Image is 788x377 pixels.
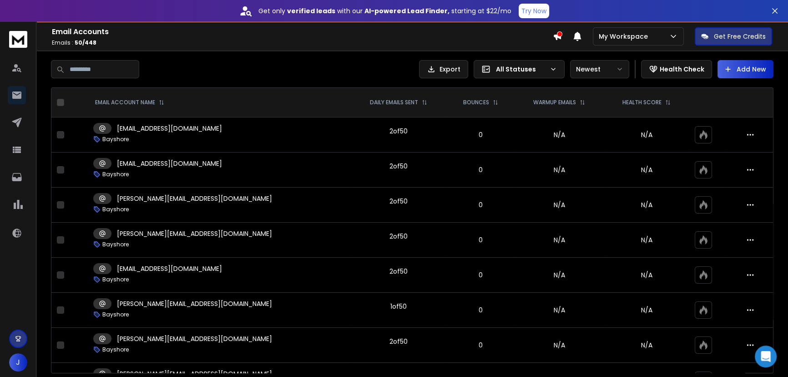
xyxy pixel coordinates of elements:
button: Add New [717,60,773,78]
p: 0 [453,235,509,245]
button: J [9,353,27,372]
p: Bayshore [102,276,129,283]
td: N/A [514,258,604,293]
strong: verified leads [287,6,335,15]
td: N/A [514,188,604,223]
p: N/A [610,130,684,139]
td: N/A [514,293,604,328]
div: Open Intercom Messenger [755,346,777,367]
p: N/A [610,306,684,315]
p: All Statuses [496,65,546,74]
p: Get Free Credits [714,32,766,41]
button: Try Now [519,4,549,18]
p: My Workspace [599,32,652,41]
div: 2 of 50 [389,232,408,241]
p: [PERSON_NAME][EMAIL_ADDRESS][DOMAIN_NAME] [117,299,272,308]
p: 0 [453,130,509,139]
p: N/A [610,165,684,174]
td: N/A [514,117,604,153]
img: logo [9,31,27,48]
div: 2 of 50 [389,162,408,171]
p: Bayshore [102,311,129,318]
p: Emails : [52,39,553,46]
p: Get only with our starting at $22/mo [258,6,511,15]
p: Bayshore [102,171,129,178]
td: N/A [514,223,604,258]
span: 50 / 448 [75,39,96,46]
p: Bayshore [102,136,129,143]
p: DAILY EMAILS SENT [370,99,418,106]
div: 2 of 50 [389,197,408,206]
p: 0 [453,200,509,209]
p: Try Now [521,6,546,15]
div: 1 of 50 [390,302,407,311]
p: 0 [453,306,509,315]
p: Health Check [660,65,704,74]
div: 2 of 50 [389,337,408,346]
button: Get Free Credits [695,27,772,46]
p: N/A [610,270,684,280]
p: [PERSON_NAME][EMAIL_ADDRESS][DOMAIN_NAME] [117,194,272,203]
td: N/A [514,328,604,363]
p: [PERSON_NAME][EMAIL_ADDRESS][DOMAIN_NAME] [117,334,272,343]
p: [EMAIL_ADDRESS][DOMAIN_NAME] [117,124,222,133]
p: Bayshore [102,346,129,353]
p: 0 [453,165,509,174]
div: 2 of 50 [389,267,408,276]
div: 2 of 50 [389,127,408,136]
p: Bayshore [102,241,129,248]
button: Newest [570,60,629,78]
strong: AI-powered Lead Finder, [364,6,450,15]
td: N/A [514,153,604,188]
p: HEALTH SCORE [622,99,662,106]
h1: Email Accounts [52,26,553,37]
p: N/A [610,341,684,350]
p: 0 [453,270,509,280]
div: EMAIL ACCOUNT NAME [95,99,164,106]
p: WARMUP EMAILS [533,99,576,106]
p: [EMAIL_ADDRESS][DOMAIN_NAME] [117,264,222,273]
p: N/A [610,200,684,209]
p: N/A [610,235,684,245]
p: [EMAIL_ADDRESS][DOMAIN_NAME] [117,159,222,168]
p: BOUNCES [463,99,489,106]
button: Health Check [641,60,712,78]
p: Bayshore [102,206,129,213]
p: 0 [453,341,509,350]
p: [PERSON_NAME][EMAIL_ADDRESS][DOMAIN_NAME] [117,229,272,238]
button: Export [419,60,468,78]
